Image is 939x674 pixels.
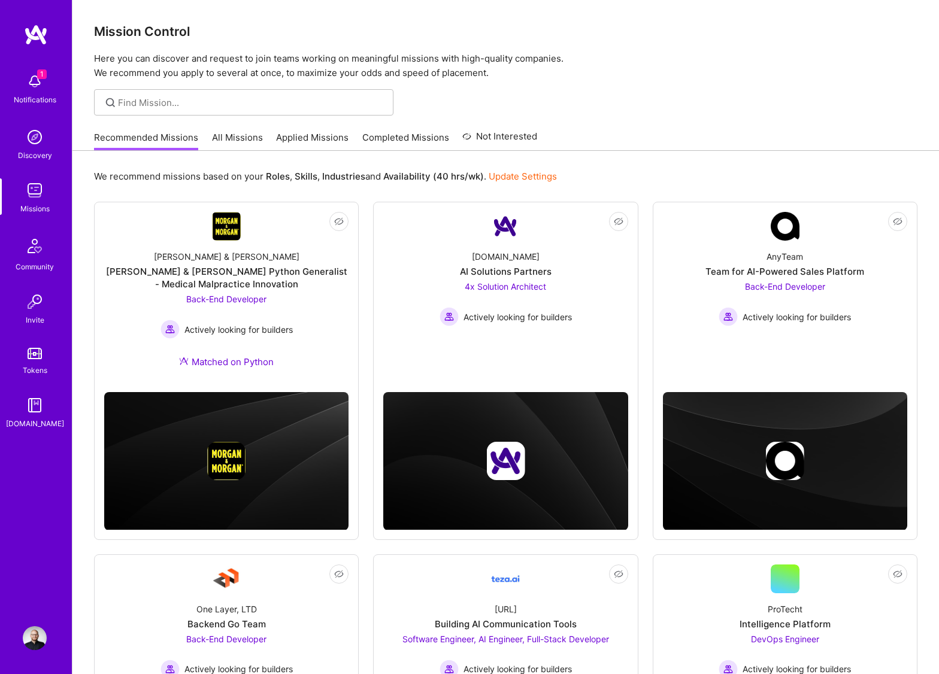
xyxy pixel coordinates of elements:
span: 4x Solution Architect [465,281,546,292]
div: Tokens [23,364,47,377]
img: User Avatar [23,626,47,650]
b: Roles [266,171,290,182]
i: icon EyeClosed [614,217,623,226]
div: AI Solutions Partners [460,265,552,278]
a: Recommended Missions [94,131,198,151]
div: Discovery [18,149,52,162]
img: Community [20,232,49,260]
p: We recommend missions based on your , , and . [94,170,557,183]
i: icon EyeClosed [893,569,902,579]
span: DevOps Engineer [751,634,819,644]
span: 1 [37,69,47,79]
span: Software Engineer, AI Engineer, Full-Stack Developer [402,634,609,644]
div: Building AI Communication Tools [435,618,577,630]
img: bell [23,69,47,93]
img: logo [24,24,48,45]
img: Company Logo [491,212,520,241]
h3: Mission Control [94,24,917,39]
a: All Missions [212,131,263,151]
div: One Layer, LTD [196,603,257,615]
span: Back-End Developer [186,634,266,644]
div: Community [16,260,54,273]
i: icon EyeClosed [334,569,344,579]
b: Availability (40 hrs/wk) [383,171,484,182]
i: icon EyeClosed [334,217,344,226]
a: User Avatar [20,626,50,650]
img: cover [104,392,349,530]
img: Company Logo [212,564,241,593]
img: Invite [23,290,47,314]
i: icon EyeClosed [614,569,623,579]
div: Missions [20,202,50,215]
a: Applied Missions [276,131,349,151]
img: cover [383,392,628,530]
span: Back-End Developer [186,294,266,304]
img: Company logo [486,442,525,480]
div: Team for AI-Powered Sales Platform [705,265,864,278]
div: Matched on Python [179,356,274,368]
div: [URL] [495,603,517,615]
img: guide book [23,393,47,417]
div: [DOMAIN_NAME] [472,250,540,263]
img: Actively looking for builders [160,320,180,339]
img: Company Logo [771,212,799,241]
img: Actively looking for builders [440,307,459,326]
img: Company Logo [212,212,241,241]
div: [DOMAIN_NAME] [6,417,64,430]
img: Company Logo [491,564,520,593]
div: Intelligence Platform [740,618,831,630]
img: Ateam Purple Icon [179,356,189,366]
img: Company logo [207,442,246,480]
a: Completed Missions [362,131,449,151]
div: Invite [26,314,44,326]
a: Company Logo[PERSON_NAME] & [PERSON_NAME][PERSON_NAME] & [PERSON_NAME] Python Generalist - Medica... [104,212,349,382]
div: ProTecht [768,603,802,615]
div: Backend Go Team [187,618,266,630]
span: Actively looking for builders [184,323,293,336]
b: Skills [295,171,317,182]
span: Actively looking for builders [743,311,851,323]
p: Here you can discover and request to join teams working on meaningful missions with high-quality ... [94,51,917,80]
img: Company logo [766,442,804,480]
img: cover [663,392,907,530]
img: tokens [28,348,42,359]
a: Company Logo[DOMAIN_NAME]AI Solutions Partners4x Solution Architect Actively looking for builders... [383,212,628,366]
div: [PERSON_NAME] & [PERSON_NAME] [154,250,299,263]
i: icon EyeClosed [893,217,902,226]
a: Update Settings [489,171,557,182]
a: Not Interested [462,129,537,151]
img: teamwork [23,178,47,202]
b: Industries [322,171,365,182]
span: Actively looking for builders [464,311,572,323]
img: Actively looking for builders [719,307,738,326]
img: discovery [23,125,47,149]
i: icon SearchGrey [104,96,117,110]
div: [PERSON_NAME] & [PERSON_NAME] Python Generalist - Medical Malpractice Innovation [104,265,349,290]
div: Notifications [14,93,56,106]
div: AnyTeam [767,250,803,263]
span: Back-End Developer [745,281,825,292]
input: Find Mission... [118,96,384,109]
a: Company LogoAnyTeamTeam for AI-Powered Sales PlatformBack-End Developer Actively looking for buil... [663,212,907,366]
